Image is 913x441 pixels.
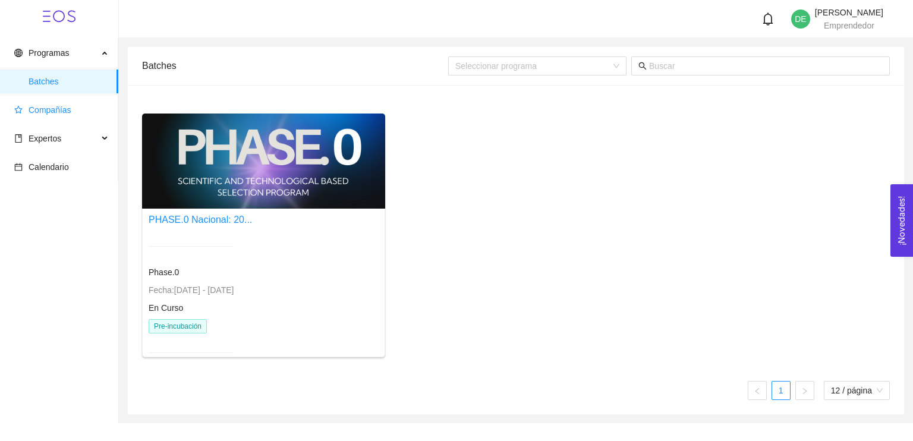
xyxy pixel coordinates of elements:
span: Emprendedor [824,21,874,30]
a: 1 [772,382,790,399]
span: Calendario [29,162,69,172]
li: Página anterior [748,381,767,400]
span: DE [795,10,806,29]
span: Fecha: [DATE] - [DATE] [149,285,234,295]
span: calendar [14,163,23,171]
span: 12 / página [831,382,883,399]
span: right [801,388,808,395]
span: Expertos [29,134,61,143]
span: search [638,62,647,70]
span: Pre-incubación [149,319,207,333]
span: Batches [29,70,109,93]
li: Página siguiente [795,381,814,400]
span: En Curso [149,303,183,313]
span: left [754,388,761,395]
span: global [14,49,23,57]
div: Batches [142,49,448,83]
div: tamaño de página [824,381,890,400]
span: Phase.0 [149,267,179,277]
li: 1 [772,381,791,400]
span: [PERSON_NAME] [815,8,883,17]
span: Programas [29,48,69,58]
a: PHASE.0 Nacional: 20... [149,215,252,225]
span: star [14,106,23,114]
span: Compañías [29,105,71,115]
button: left [748,381,767,400]
span: book [14,134,23,143]
button: right [795,381,814,400]
span: bell [761,12,775,26]
button: Open Feedback Widget [890,184,913,257]
input: Buscar [649,59,883,73]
